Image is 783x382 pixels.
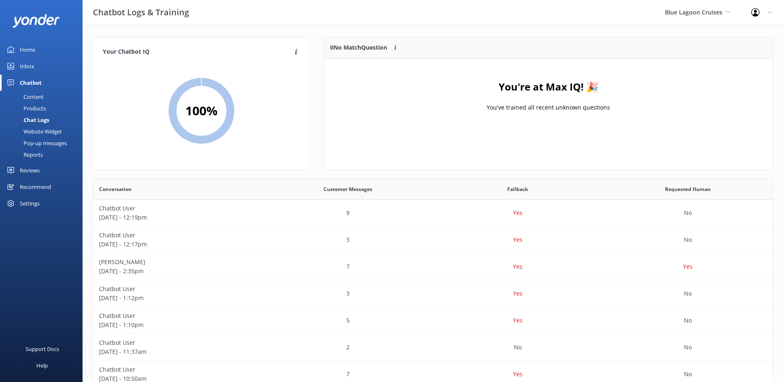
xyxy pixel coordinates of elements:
[324,185,372,193] span: Customer Messages
[5,91,83,103] a: Content
[346,343,350,352] p: 2
[20,58,34,74] div: Inbox
[684,370,692,379] p: No
[99,231,257,240] p: Chatbot User
[346,262,350,271] p: 7
[5,137,67,149] div: Pop-up messages
[514,343,522,352] p: No
[99,338,257,347] p: Chatbot User
[665,185,711,193] span: Requested Human
[103,48,292,57] h4: Your Chatbot IQ
[20,41,35,58] div: Home
[26,341,59,357] div: Support Docs
[684,316,692,325] p: No
[683,262,693,271] p: Yes
[93,200,773,227] div: row
[99,204,257,213] p: Chatbot User
[507,185,528,193] span: Fallback
[5,103,46,114] div: Products
[93,6,189,19] h3: Chatbot Logs & Training
[5,91,44,103] div: Content
[513,208,523,217] p: Yes
[20,74,42,91] div: Chatbot
[487,103,610,112] p: You've trained all recent unknown questions
[346,370,350,379] p: 7
[513,316,523,325] p: Yes
[99,294,257,303] p: [DATE] - 1:12pm
[5,126,83,137] a: Website Widget
[185,101,218,121] h2: 100 %
[99,213,257,222] p: [DATE] - 12:19pm
[99,311,257,320] p: Chatbot User
[5,103,83,114] a: Products
[346,289,350,298] p: 3
[93,280,773,307] div: row
[346,235,350,244] p: 3
[513,370,523,379] p: Yes
[99,365,257,374] p: Chatbot User
[93,307,773,334] div: row
[99,347,257,356] p: [DATE] - 11:37am
[665,8,722,16] span: Blue Lagoon Cruises
[5,114,49,126] div: Chat Logs
[36,357,48,374] div: Help
[12,14,60,28] img: yonder-white-logo.png
[20,195,40,212] div: Settings
[513,262,523,271] p: Yes
[684,289,692,298] p: No
[346,316,350,325] p: 5
[93,227,773,253] div: row
[684,235,692,244] p: No
[513,289,523,298] p: Yes
[93,253,773,280] div: row
[5,149,43,160] div: Reports
[499,79,598,95] h4: You're at Max IQ! 🎉
[99,284,257,294] p: Chatbot User
[5,114,83,126] a: Chat Logs
[20,162,40,179] div: Reviews
[93,334,773,361] div: row
[513,235,523,244] p: Yes
[99,258,257,267] p: [PERSON_NAME]
[5,137,83,149] a: Pop-up messages
[99,240,257,249] p: [DATE] - 12:17pm
[346,208,350,217] p: 9
[684,208,692,217] p: No
[5,149,83,160] a: Reports
[99,267,257,276] p: [DATE] - 2:35pm
[684,343,692,352] p: No
[99,185,132,193] span: Conversation
[20,179,51,195] div: Recommend
[330,43,387,52] p: 0 No Match Question
[99,320,257,329] p: [DATE] - 1:10pm
[324,58,773,141] div: grid
[5,126,62,137] div: Website Widget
